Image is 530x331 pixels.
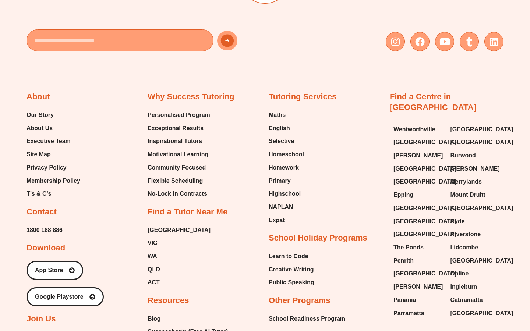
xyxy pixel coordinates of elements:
[77,1,88,11] span: of ⁨4⁩
[147,46,153,54] span: R
[148,313,236,324] a: Blog
[451,163,500,174] span: [PERSON_NAME]
[390,92,476,112] a: Find a Centre in [GEOGRAPHIC_DATA]
[46,46,52,54] span: Q
[148,225,211,236] a: [GEOGRAPHIC_DATA]
[76,46,82,54] span: Q
[148,110,210,121] a: Personalised Program
[451,124,500,135] a: [GEOGRAPHIC_DATA]
[73,83,77,88] span: H
[64,83,69,88] span: 
[71,46,77,54] span: D
[269,202,304,213] a: NAPLAN
[269,251,308,262] span: Learn to Code
[45,72,49,79] span: V
[152,83,155,88] span: X
[174,83,179,88] span: 
[26,261,83,280] a: App Store
[26,110,54,121] span: Our Story
[97,89,100,93] span: U
[148,136,210,147] a: Inspirational Tutors
[188,83,191,88] span: H
[26,225,63,236] span: 1800 188 886
[393,203,456,214] span: [GEOGRAPHIC_DATA]
[67,89,70,93] span: P
[109,46,111,54] span: [
[169,83,171,88] span: Z
[148,162,210,173] a: Community Focused
[96,83,98,88] span: F
[60,89,63,93] span: Z
[26,175,80,186] a: Membership Policy
[65,72,70,79] span: U
[113,83,117,88] span: W
[149,83,152,88] span: D
[40,89,43,93] span: D
[269,215,304,226] a: Expat
[451,150,476,161] span: Burwood
[138,83,141,88] span: V
[210,83,213,88] span: H
[58,89,62,93] span: 
[63,83,68,88] span: 
[393,189,413,200] span: Epping
[184,83,187,88] span: P
[451,216,465,227] span: Ryde
[148,188,207,199] span: No-Lock In Contracts
[205,83,209,88] span: Q
[128,83,133,88] span: 
[196,83,200,88] span: 
[81,89,84,93] span: U
[82,89,85,93] span: V
[70,72,74,79] span: L
[148,175,210,186] a: Flexible Scheduling
[26,149,51,160] span: Site Map
[154,83,158,88] span: W
[202,83,206,88] span: 
[60,72,64,79] span: Z
[218,83,221,88] span: D
[157,46,165,54] span: 
[79,89,82,93] span: L
[148,162,206,173] span: Community Focused
[47,83,50,88] span: H
[102,83,105,88] span: R
[55,72,57,79] span: \
[142,46,148,54] span: V
[451,216,500,227] a: Ryde
[133,83,136,88] span: Y
[451,242,478,253] span: Lidcombe
[269,188,301,199] span: Highschool
[56,89,57,93] span: \
[158,83,161,88] span: R
[214,83,217,88] span: V
[45,89,50,93] span: 
[393,163,456,174] span: [GEOGRAPHIC_DATA]
[40,46,45,54] span: 8
[393,295,443,306] a: Panania
[148,238,211,249] a: VIC
[155,83,158,88] span: K
[49,89,52,93] span: V
[451,137,500,148] a: [GEOGRAPHIC_DATA]
[404,248,530,331] iframe: Chat Widget
[269,264,314,275] span: Creative Writing
[56,46,62,54] span: H
[98,46,106,54] span: 
[86,89,90,93] span: 
[214,1,225,11] button: Add or edit images
[93,46,97,54] span: J
[148,238,158,249] span: VIC
[78,89,79,93] span: I
[269,162,299,173] span: Homework
[86,83,89,88] span: D
[148,136,202,147] span: Inspirational Tutors
[269,175,304,186] a: Primary
[148,277,160,288] span: ACT
[112,83,114,88] span: L
[66,83,68,88] span: J
[208,83,211,88] span: G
